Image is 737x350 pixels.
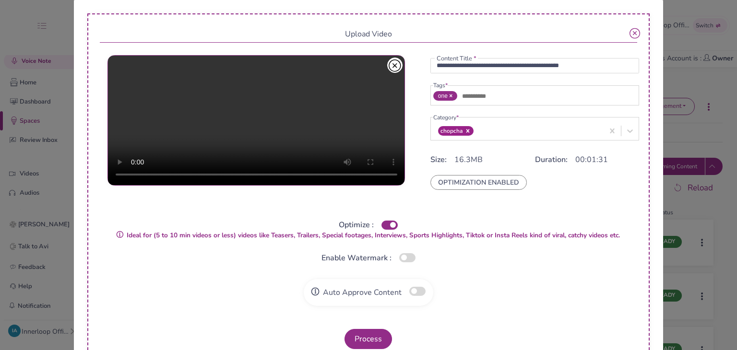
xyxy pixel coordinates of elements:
[323,287,402,298] span: Auto Approve Content
[100,26,638,43] div: Upload Video
[430,175,527,190] span: OPTIMIZATION ENABLED
[454,154,483,165] span: 16.3MB
[433,91,457,101] span: one
[436,56,477,62] label: Content Title
[439,127,463,135] div: chopcha
[433,81,448,90] legend: Tags
[430,154,447,165] span: Size:
[117,231,620,240] strong: Ideal for (5 to 10 min videos or less) videos like Teasers, Trailers, Special footages, Interview...
[345,329,392,349] button: Process
[575,154,608,165] span: 00:01:31
[535,154,568,165] span: Duration:
[339,219,374,231] span: Optimize :
[433,113,459,122] legend: Category
[321,252,392,264] span: Enable Watermark :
